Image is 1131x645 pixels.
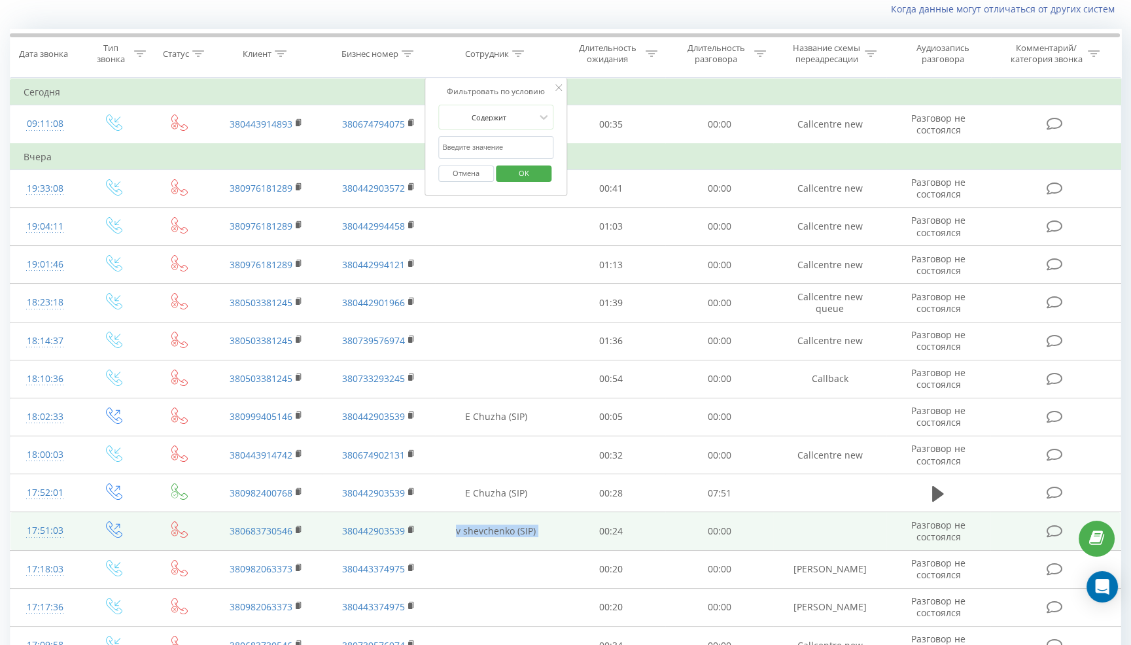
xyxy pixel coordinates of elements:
td: 00:00 [665,550,774,588]
td: 00:00 [665,284,774,322]
td: 00:00 [665,207,774,245]
td: 00:35 [557,105,665,144]
a: 380739576974 [342,334,405,347]
td: 01:39 [557,284,665,322]
td: 00:20 [557,588,665,626]
td: Callback [773,360,886,398]
span: Разговор не состоялся [911,557,966,581]
td: 00:32 [557,436,665,474]
a: 380443374975 [342,563,405,575]
span: Разговор не состоялся [911,253,966,277]
a: 380503381245 [230,296,292,309]
td: 00:00 [665,246,774,284]
td: 00:00 [665,436,774,474]
td: [PERSON_NAME] [773,550,886,588]
a: 380442994458 [342,220,405,232]
span: Разговор не состоялся [911,442,966,466]
a: 380442994121 [342,258,405,271]
a: 380442903539 [342,410,405,423]
td: E Chuzha (SIP) [435,398,557,436]
td: Callcentre new [773,207,886,245]
a: 380982400768 [230,487,292,499]
td: v shevchenko (SIP) [435,512,557,550]
div: Open Intercom Messenger [1087,571,1118,602]
td: 00:20 [557,550,665,588]
td: 00:00 [665,105,774,144]
div: Бизнес номер [341,48,398,60]
a: 380503381245 [230,334,292,347]
span: Разговор не состоялся [911,176,966,200]
span: Разговор не состоялся [911,595,966,619]
td: 00:00 [665,512,774,550]
a: Когда данные могут отличаться от других систем [891,3,1121,15]
td: 00:00 [665,169,774,207]
td: Сегодня [10,79,1121,105]
div: Фильтровать по условию [438,85,553,98]
div: 18:10:36 [24,366,67,392]
span: Разговор не состоялся [911,328,966,353]
td: Callcentre new [773,105,886,144]
a: 380976181289 [230,220,292,232]
a: 380442903572 [342,182,405,194]
span: OK [506,163,542,183]
span: Разговор не состоялся [911,519,966,543]
td: Callcentre new [773,246,886,284]
div: Клиент [243,48,271,60]
a: 380443374975 [342,601,405,613]
div: 18:02:33 [24,404,67,430]
a: 380442903539 [342,525,405,537]
a: 380999405146 [230,410,292,423]
a: 380443914742 [230,449,292,461]
td: Вчера [10,144,1121,170]
td: Callcentre new [773,322,886,360]
td: 07:51 [665,474,774,512]
div: 18:00:03 [24,442,67,468]
div: 09:11:08 [24,111,67,137]
span: Разговор не состоялся [911,290,966,315]
div: 18:14:37 [24,328,67,354]
span: Разговор не состоялся [911,366,966,391]
div: 19:33:08 [24,176,67,201]
a: 380976181289 [230,258,292,271]
button: Отмена [438,166,494,182]
div: Длительность разговора [681,43,751,65]
td: 00:00 [665,588,774,626]
td: 00:00 [665,398,774,436]
td: 00:24 [557,512,665,550]
a: 380443914893 [230,118,292,130]
a: 380683730546 [230,525,292,537]
td: Callcentre new [773,436,886,474]
a: 380503381245 [230,372,292,385]
a: 380733293245 [342,372,405,385]
a: 380674794075 [342,118,405,130]
div: Тип звонка [91,43,130,65]
td: Callcentre new queue [773,284,886,322]
div: Комментарий/категория звонка [1008,43,1085,65]
td: E Chuzha (SIP) [435,474,557,512]
div: 19:04:11 [24,214,67,239]
td: 00:05 [557,398,665,436]
div: Сотрудник [465,48,509,60]
span: Разговор не состоялся [911,404,966,428]
div: 17:51:03 [24,518,67,544]
a: 380442901966 [342,296,405,309]
div: 17:52:01 [24,480,67,506]
div: Название схемы переадресации [792,43,861,65]
button: OK [496,166,551,182]
div: Статус [163,48,189,60]
div: 17:18:03 [24,557,67,582]
div: 17:17:36 [24,595,67,620]
td: [PERSON_NAME] [773,588,886,626]
td: Callcentre new [773,169,886,207]
div: Дата звонка [19,48,68,60]
a: 380982063373 [230,601,292,613]
a: 380674902131 [342,449,405,461]
span: Разговор не состоялся [911,112,966,136]
td: 01:13 [557,246,665,284]
div: 19:01:46 [24,252,67,277]
input: Введите значение [438,136,553,159]
td: 00:00 [665,322,774,360]
div: Аудиозапись разговора [900,43,985,65]
a: 380982063373 [230,563,292,575]
span: Разговор не состоялся [911,214,966,238]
